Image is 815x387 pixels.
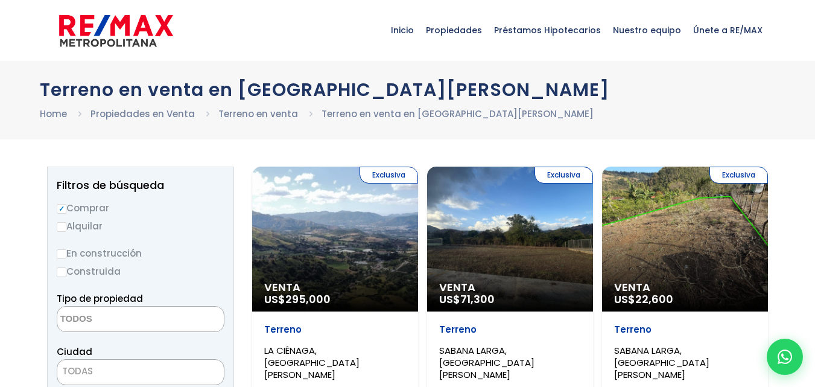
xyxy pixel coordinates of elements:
span: TODAS [62,365,93,377]
span: Propiedades [420,12,488,48]
span: Venta [614,281,756,293]
span: LA CIÉNAGA, [GEOGRAPHIC_DATA][PERSON_NAME] [264,344,360,381]
p: Terreno [614,324,756,336]
span: Exclusiva [534,167,593,184]
input: Construida [57,267,66,277]
input: En construcción [57,249,66,259]
span: SABANA LARGA, [GEOGRAPHIC_DATA][PERSON_NAME] [614,344,709,381]
input: Comprar [57,204,66,214]
span: Venta [264,281,406,293]
span: Préstamos Hipotecarios [488,12,607,48]
img: remax-metropolitana-logo [59,13,173,49]
a: Home [40,107,67,120]
h2: Filtros de búsqueda [57,179,224,191]
span: Tipo de propiedad [57,292,143,305]
span: Exclusiva [360,167,418,184]
h1: Terreno en venta en [GEOGRAPHIC_DATA][PERSON_NAME] [40,79,776,100]
span: Exclusiva [709,167,768,184]
label: Comprar [57,200,224,216]
span: 295,000 [285,292,331,307]
span: 22,600 [635,292,673,307]
textarea: Search [57,307,174,333]
span: 71,300 [460,292,495,307]
p: Terreno [439,324,581,336]
li: Terreno en venta en [GEOGRAPHIC_DATA][PERSON_NAME] [322,106,594,121]
p: Terreno [264,324,406,336]
span: US$ [439,292,495,307]
span: US$ [614,292,673,307]
span: TODAS [57,363,224,380]
a: Terreno en venta [218,107,298,120]
label: Alquilar [57,219,224,234]
span: Venta [439,281,581,293]
span: US$ [264,292,331,307]
span: SABANA LARGA, [GEOGRAPHIC_DATA][PERSON_NAME] [439,344,534,381]
a: Propiedades en Venta [90,107,195,120]
span: Nuestro equipo [607,12,687,48]
span: Ciudad [57,345,92,358]
input: Alquilar [57,222,66,232]
label: Construida [57,264,224,279]
span: TODAS [57,359,224,385]
span: Inicio [385,12,420,48]
span: Únete a RE/MAX [687,12,769,48]
label: En construcción [57,246,224,261]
